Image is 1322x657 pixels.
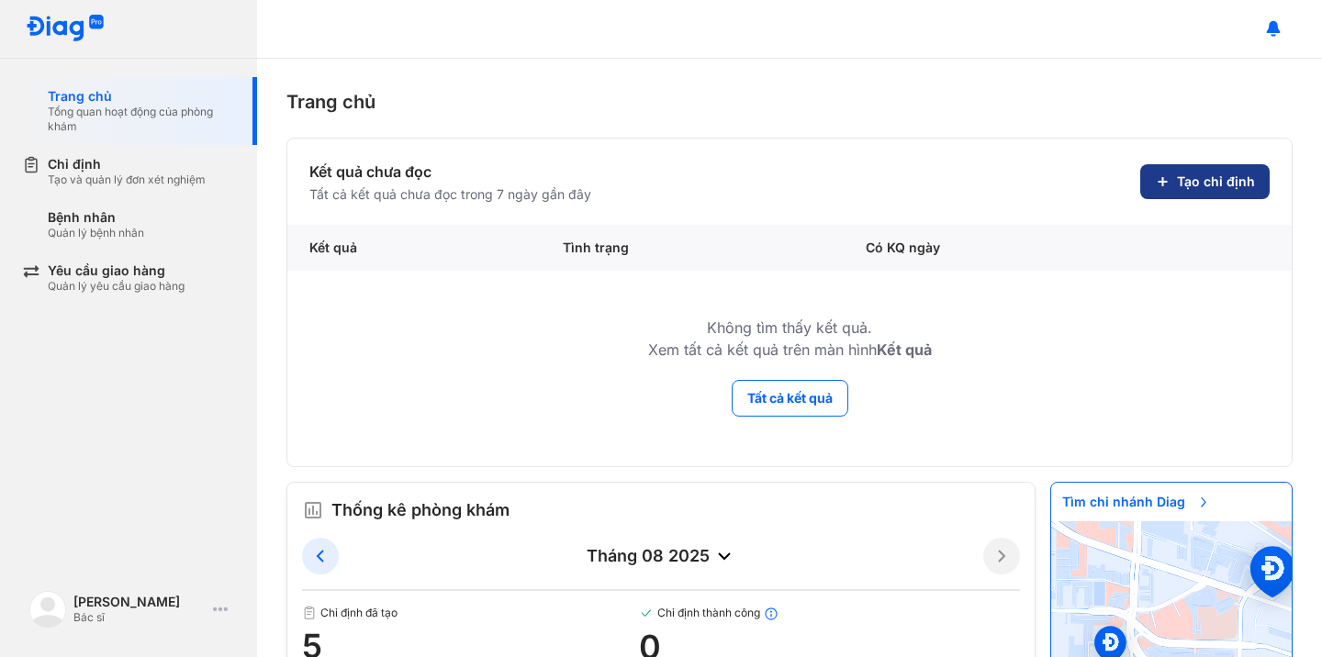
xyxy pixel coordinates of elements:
[48,105,235,134] div: Tổng quan hoạt động của phòng khám
[48,262,185,279] div: Yêu cầu giao hàng
[48,173,206,187] div: Tạo và quản lý đơn xét nghiệm
[1051,483,1222,521] span: Tìm chi nhánh Diag
[48,226,144,240] div: Quản lý bệnh nhân
[309,186,591,203] div: Tất cả kết quả chưa đọc trong 7 ngày gần đây
[287,225,541,271] div: Kết quả
[302,606,317,620] img: document.50c4cfd0.svg
[732,380,848,417] button: Tất cả kết quả
[48,279,185,294] div: Quản lý yêu cầu giao hàng
[764,607,779,621] img: info.7e716105.svg
[302,499,324,521] img: order.5a6da16c.svg
[639,606,654,621] img: checked-green.01cc79e0.svg
[73,610,206,625] div: Bác sĩ
[844,225,1170,271] div: Có KQ ngày
[48,156,206,173] div: Chỉ định
[73,594,206,610] div: [PERSON_NAME]
[26,15,105,43] img: logo
[287,271,1292,379] td: Không tìm thấy kết quả. Xem tất cả kết quả trên màn hình
[331,497,510,523] span: Thống kê phòng khám
[309,161,591,183] div: Kết quả chưa đọc
[29,591,66,628] img: logo
[48,209,144,226] div: Bệnh nhân
[877,340,932,359] b: Kết quả
[639,606,1020,621] span: Chỉ định thành công
[286,88,1293,116] div: Trang chủ
[541,225,845,271] div: Tình trạng
[339,545,983,567] div: tháng 08 2025
[302,606,639,620] span: Chỉ định đã tạo
[1177,173,1255,190] span: Tạo chỉ định
[48,88,235,105] div: Trang chủ
[1140,164,1270,199] button: Tạo chỉ định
